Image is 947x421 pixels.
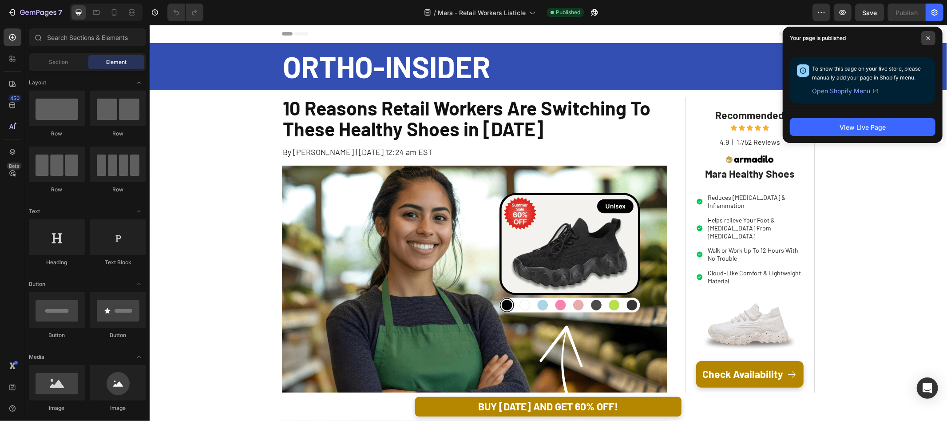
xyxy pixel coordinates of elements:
[547,336,654,363] a: Check Availability
[29,404,85,412] div: Image
[106,58,127,66] span: Element
[132,204,146,218] span: Toggle open
[559,169,653,185] p: Reduces [MEDICAL_DATA] & Inflammation
[132,72,518,116] h1: 10 Reasons Retail Workers Are Switching To These Healthy Shoes in [DATE]
[582,113,584,122] p: |
[895,8,918,17] div: Publish
[90,404,146,412] div: Image
[553,343,634,356] p: Check Availability
[570,113,579,122] p: 4.9
[132,75,146,90] span: Toggle open
[49,58,68,66] span: Section
[556,8,580,16] span: Published
[29,207,40,215] span: Text
[438,8,526,17] span: Mara - Retail Workers Listicle
[434,8,436,17] span: /
[132,277,146,291] span: Toggle open
[29,258,85,266] div: Heading
[265,372,532,392] a: BUY [DATE] AND GET 60% OFF!
[167,4,203,21] div: Undo/Redo
[329,375,469,389] p: BUY [DATE] AND GET 60% OFF!
[150,25,947,421] iframe: Design area
[29,28,146,46] input: Search Sections & Elements
[133,122,283,132] span: By [PERSON_NAME] | [DATE] 12:24 am EST
[840,123,886,132] div: View Live Page
[29,331,85,339] div: Button
[4,4,66,21] button: 7
[790,34,846,43] p: Your page is published
[917,377,938,399] div: Open Intercom Messenger
[132,141,518,413] img: gempages_529493087827788838-bda2c75c-91ab-4254-94a9-4549a648bc27.png
[29,79,46,87] span: Layout
[587,113,630,122] p: 1,752 Reviews
[576,130,624,139] img: gempages_529493087827788838-4bdbada4-cce7-477e-bea6-162e8d40d1a5.png
[133,23,664,61] p: ORTHO-INSIDER
[559,222,653,238] p: Walk or Work Up To 12 Hours With No Trouble
[547,272,654,326] img: gempages_529493087827788838-e42d88ea-0e1c-4806-ba87-c10bb6015385.jpg
[90,258,146,266] div: Text Block
[559,244,653,260] p: Cloud-Like Comfort & Lightweight Material
[29,280,45,288] span: Button
[29,186,85,194] div: Row
[863,9,877,16] span: Save
[7,163,21,170] div: Beta
[790,118,935,136] button: View Live Page
[90,331,146,339] div: Button
[812,65,921,81] span: To show this page on your live store, please manually add your page in Shopify menu.
[8,95,21,102] div: 450
[559,191,653,216] p: Helps relieve Your Foot & [MEDICAL_DATA] From [MEDICAL_DATA]
[29,353,44,361] span: Media
[547,83,654,98] h2: Recommended
[888,4,925,21] button: Publish
[547,142,654,157] h2: Mara Healthy Shoes
[90,130,146,138] div: Row
[812,86,870,96] span: Open Shopify Menu
[58,7,62,18] p: 7
[90,186,146,194] div: Row
[855,4,884,21] button: Save
[29,130,85,138] div: Row
[132,350,146,364] span: Toggle open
